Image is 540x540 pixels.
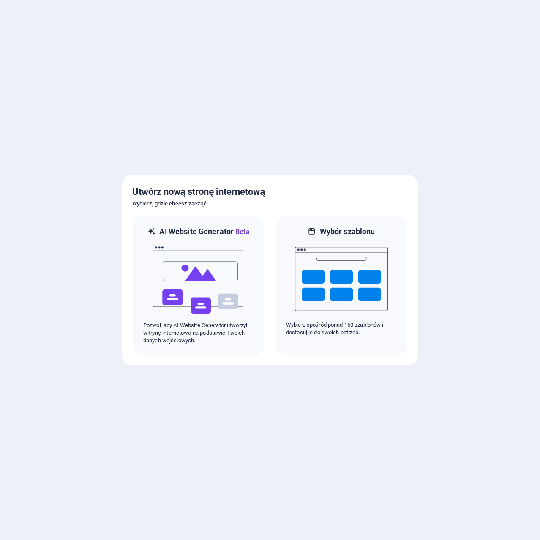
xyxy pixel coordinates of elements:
div: Wybór szablonuWybierz spośród ponad 150 szablonów i dostosuj je do swoich potrzeb. [275,215,408,355]
p: Pozwól, aby AI Website Generator utworzył witrynę internetową na podstawie Twoich danych wejściow... [143,322,254,344]
p: Wybierz spośród ponad 150 szablonów i dostosuj je do swoich potrzeb. [286,321,397,336]
img: ai [152,237,245,322]
h6: Wybierz, gdzie chcesz zacząć [132,199,408,209]
div: AI Website GeneratorBetaaiPozwól, aby AI Website Generator utworzył witrynę internetową na podsta... [132,215,265,355]
h6: Wybór szablonu [320,226,375,237]
span: Beta [234,228,250,236]
h5: Utwórz nową stronę internetową [132,185,408,199]
h6: AI Website Generator [159,226,249,237]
